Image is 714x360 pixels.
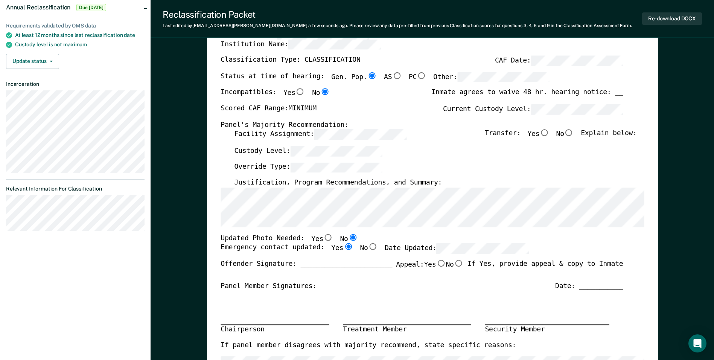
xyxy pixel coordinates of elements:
input: Date Updated: [437,244,529,254]
div: Updated Photo Needed: [221,234,358,244]
div: Chairperson [221,325,329,335]
div: Security Member [485,325,609,335]
input: Gen. Pop. [367,72,377,79]
label: Yes [424,260,446,270]
label: Date Updated: [385,244,529,254]
label: No [312,88,330,98]
input: AS [392,72,402,79]
label: Yes [527,130,549,140]
span: Due [DATE] [76,4,106,11]
div: Panel Member Signatures: [221,282,317,291]
input: No [454,260,463,267]
div: Requirements validated by OMS data [6,23,145,29]
label: Institution Name: [221,39,381,49]
label: No [556,130,574,140]
div: Open Intercom Messenger [688,334,706,352]
input: No [564,130,574,136]
div: Custody level is not [15,41,145,48]
span: a few seconds ago [308,23,347,28]
dt: Incarceration [6,81,145,87]
div: Reclassification Packet [163,9,632,20]
input: Custody Level: [290,146,382,156]
input: No [368,244,378,250]
input: No [320,88,330,95]
label: Yes [283,88,305,98]
div: Incompatibles: [221,88,330,104]
label: Classification Type: CLASSIFICATION [221,56,360,66]
label: Current Custody Level: [443,104,623,114]
span: Annual Reclassification [6,4,70,11]
div: Treatment Member [343,325,471,335]
dt: Relevant Information For Classification [6,186,145,192]
label: Facility Assignment: [234,130,406,140]
label: Yes [311,234,333,244]
input: Yes [295,88,305,95]
label: Justification, Program Recommendations, and Summary: [234,179,442,188]
div: Emergency contact updated: [221,244,529,260]
input: Override Type: [290,162,382,172]
label: Other: [433,72,550,82]
input: No [348,234,358,241]
input: Other: [457,72,550,82]
input: Current Custody Level: [531,104,623,114]
div: At least 12 months since last reclassification [15,32,145,38]
div: Status at time of hearing: [221,72,550,89]
div: Panel's Majority Recommendation: [221,121,623,130]
input: Facility Assignment: [314,130,406,140]
div: Offender Signature: _______________________ If Yes, provide appeal & copy to Inmate [221,260,623,282]
label: PC [408,72,426,82]
label: CAF Date: [495,56,623,66]
label: If panel member disagrees with majority recommend, state specific reasons: [221,341,516,350]
button: Update status [6,54,59,69]
label: No [360,244,378,254]
div: Inmate agrees to waive 48 hr. hearing notice: __ [431,88,623,104]
label: Override Type: [234,162,382,172]
label: Custody Level: [234,146,382,156]
label: Appeal: [396,260,464,276]
label: Yes [331,244,353,254]
input: Yes [323,234,333,241]
input: PC [417,72,426,79]
span: date [124,32,135,38]
label: AS [384,72,402,82]
input: Yes [539,130,549,136]
button: Re-download DOCX [642,12,702,25]
div: Date: ___________ [555,282,623,291]
span: maximum [63,41,87,47]
label: Gen. Pop. [331,72,377,82]
div: Transfer: Explain below: [485,130,637,146]
label: Scored CAF Range: MINIMUM [221,104,317,114]
div: Last edited by [EMAIL_ADDRESS][PERSON_NAME][DOMAIN_NAME] . Please review any data pre-filled from... [163,23,632,28]
label: No [340,234,358,244]
input: Yes [343,244,353,250]
input: Institution Name: [288,39,381,49]
input: CAF Date: [531,56,623,66]
input: Yes [436,260,446,267]
label: No [446,260,463,270]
